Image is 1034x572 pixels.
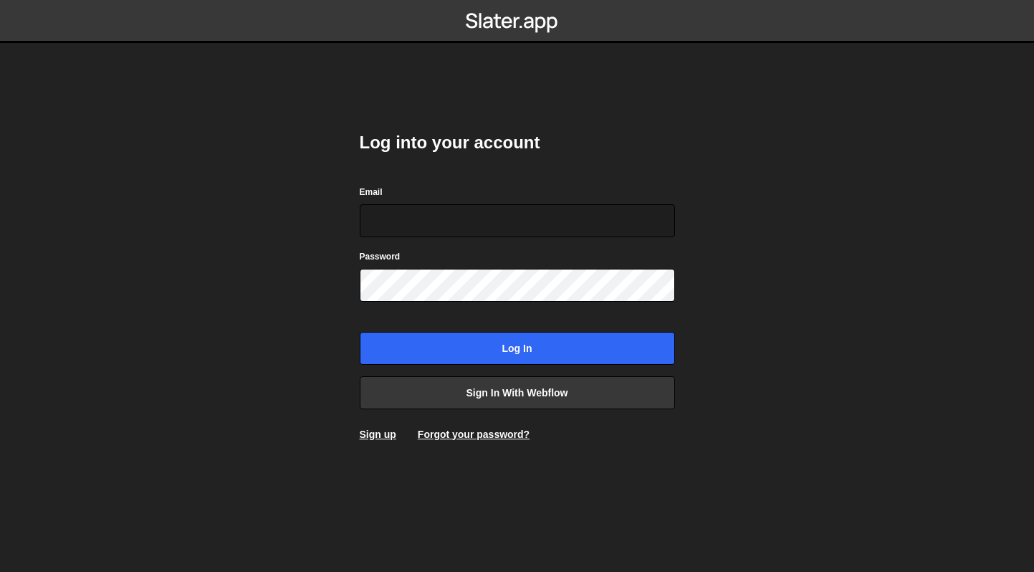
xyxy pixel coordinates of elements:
a: Sign in with Webflow [360,376,675,409]
label: Email [360,185,383,199]
input: Log in [360,332,675,365]
h2: Log into your account [360,131,675,154]
label: Password [360,249,401,264]
a: Sign up [360,429,396,440]
a: Forgot your password? [418,429,530,440]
